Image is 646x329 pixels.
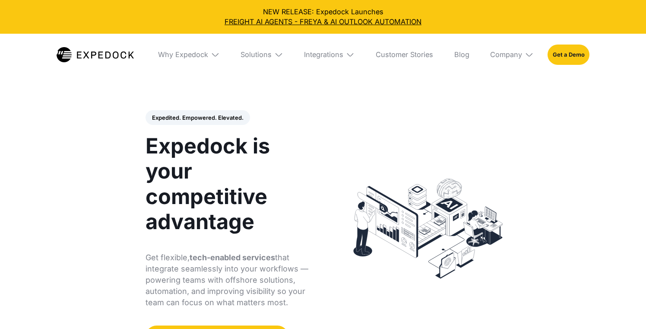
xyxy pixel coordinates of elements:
[151,34,227,76] div: Why Expedock
[241,50,272,59] div: Solutions
[447,34,476,76] a: Blog
[146,252,313,308] p: Get flexible, that integrate seamlessly into your workflows — powering teams with offshore soluti...
[7,7,639,26] div: NEW RELEASE: Expedock Launches
[158,50,208,59] div: Why Expedock
[7,17,639,27] a: FREIGHT AI AGENTS - FREYA & AI OUTLOOK AUTOMATION
[369,34,440,76] a: Customer Stories
[483,34,541,76] div: Company
[297,34,362,76] div: Integrations
[490,50,522,59] div: Company
[548,45,589,65] a: Get a Demo
[146,134,313,235] h1: Expedock is your competitive advantage
[190,253,275,262] strong: tech-enabled services
[304,50,343,59] div: Integrations
[234,34,290,76] div: Solutions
